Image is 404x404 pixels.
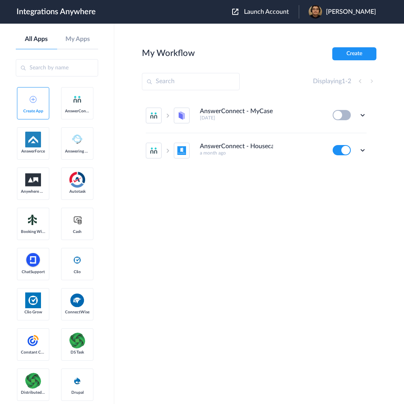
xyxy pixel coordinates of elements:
a: All Apps [16,35,57,43]
input: Search by name [16,59,98,76]
img: answerconnect-logo.svg [73,95,82,104]
span: Booking Widget [21,229,45,234]
img: zack.jpg [309,5,322,19]
img: Clio.jpg [25,292,41,308]
h4: AnswerConnect - HousecallPro [200,143,273,150]
img: distributedSource.png [25,373,41,389]
span: Drupal [65,390,89,395]
button: Create [332,47,376,60]
span: Constant Contact [21,350,45,355]
span: AnswerConnect [65,109,89,114]
h5: a month ago [200,150,322,156]
span: Create App [21,109,45,114]
span: Clio Grow [21,310,45,315]
img: Setmore_Logo.svg [25,213,41,227]
span: Distributed Source [21,390,45,395]
img: add-icon.svg [30,96,37,103]
img: clio-logo.svg [73,255,82,265]
span: Launch Account [244,9,289,15]
span: 2 [348,78,351,84]
img: af-app-logo.svg [25,132,41,147]
span: Autotask [65,189,89,194]
h4: AnswerConnect - MyCase [200,108,273,115]
h1: Integrations Anywhere [17,7,96,17]
img: autotask.png [69,172,85,188]
img: cash-logo.svg [73,215,82,225]
img: launch-acct-icon.svg [232,9,238,15]
span: Anywhere Works [21,189,45,194]
img: drupal-logo.svg [73,376,82,385]
span: Cash [65,229,89,234]
img: aww.png [25,173,41,186]
span: Clio [65,270,89,274]
span: DS Task [65,350,89,355]
img: Answering_service.png [69,132,85,147]
button: Launch Account [232,8,299,16]
span: AnswerForce [21,149,45,154]
h5: [DATE] [200,115,322,121]
input: Search [142,73,240,90]
img: distributedSource.png [69,333,85,348]
h2: My Workflow [142,48,195,58]
span: Answering Service [65,149,89,154]
span: [PERSON_NAME] [326,8,376,16]
span: ChatSupport [21,270,45,274]
img: connectwise.png [69,292,85,308]
img: constant-contact.svg [25,333,41,348]
a: My Apps [57,35,99,43]
span: 1 [342,78,345,84]
img: chatsupport-icon.svg [25,252,41,268]
span: ConnectWise [65,310,89,315]
h4: Displaying - [313,78,351,85]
